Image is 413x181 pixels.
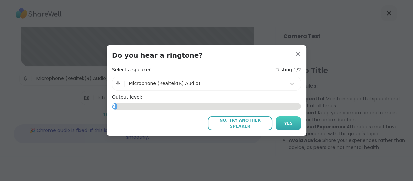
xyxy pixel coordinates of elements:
[208,116,272,130] button: No, try another speaker
[112,51,301,60] h3: Do you hear a ringtone?
[284,120,293,126] span: Yes
[115,77,121,90] img: Microphone
[112,67,151,73] h4: Select a speaker
[211,117,269,129] span: No, try another speaker
[276,67,301,73] h4: Testing 1/2
[276,116,301,130] button: Yes
[112,94,301,101] h4: Output level:
[129,80,283,87] div: Microphone (Realtek(R) Audio)
[124,77,125,90] span: |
